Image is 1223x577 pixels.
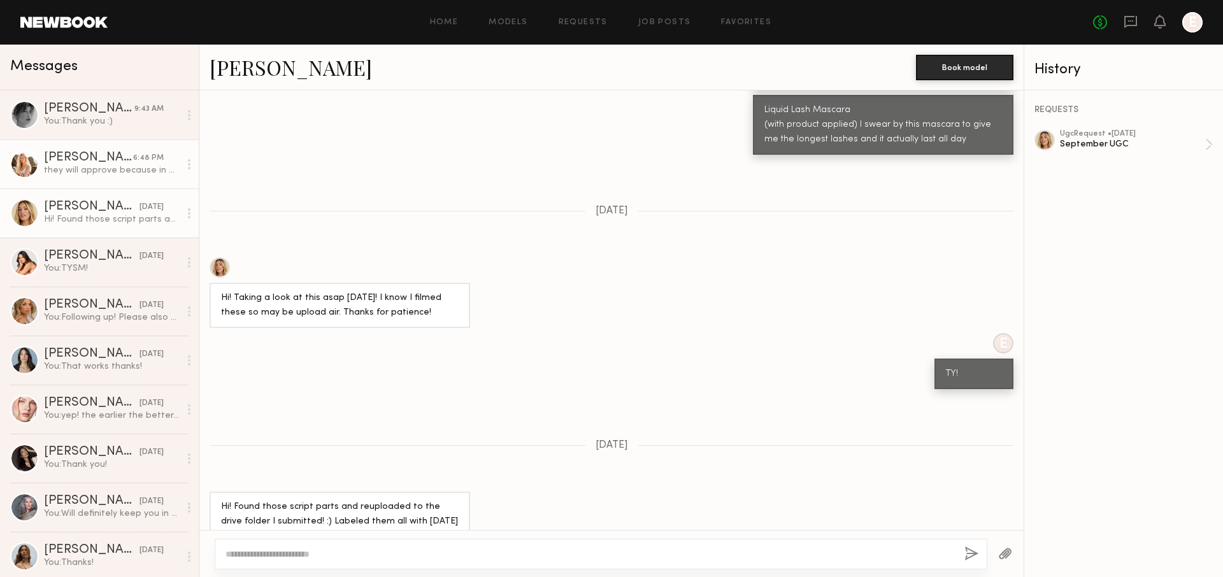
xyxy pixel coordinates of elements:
div: You: yep! the earlier the better, thanks! [44,410,180,422]
div: You: Thank you! [44,459,180,471]
div: [PERSON_NAME] [44,299,139,311]
div: [PERSON_NAME] [44,250,139,262]
div: [PERSON_NAME] [44,201,139,213]
div: [DATE] [139,201,164,213]
span: Messages [10,59,78,74]
div: [DATE] [139,348,164,360]
div: ugc Request • [DATE] [1060,130,1205,138]
div: You: Thanks! [44,557,180,569]
span: [DATE] [596,440,628,451]
div: You: Will definitely keep you in mind :) [44,508,180,520]
div: You: Thank you :) [44,115,180,127]
div: [PERSON_NAME] [44,152,133,164]
div: Hi! Taking a look at this asap [DATE]! I know I filmed these so may be upload air. Thanks for pat... [221,291,459,320]
div: [DATE] [139,299,164,311]
a: E [1182,12,1203,32]
div: [PERSON_NAME] [44,446,139,459]
a: [PERSON_NAME] [210,53,372,81]
div: [PERSON_NAME] [44,103,134,115]
div: [PERSON_NAME] [44,397,139,410]
div: [DATE] [139,397,164,410]
div: [DATE] [139,545,164,557]
div: [DATE] [139,495,164,508]
button: Book model [916,55,1013,80]
a: Job Posts [638,18,691,27]
div: You: That works thanks! [44,360,180,373]
a: Requests [559,18,608,27]
div: [PERSON_NAME] [44,544,139,557]
div: 6:48 PM [133,152,164,164]
a: ugcRequest •[DATE]September UGC [1060,130,1213,159]
a: Book model [916,61,1013,72]
div: [PERSON_NAME] [44,495,139,508]
div: History [1034,62,1213,77]
a: Favorites [721,18,771,27]
div: they will approve because in perpetuity is not typical for UGC. we are chatting now. [44,164,180,176]
div: September UGC [1060,138,1205,150]
div: Hi! Found those script parts and reuploaded to the drive folder I submitted! :) Labeled them all ... [44,213,180,225]
div: Hi! Found those script parts and reuploaded to the drive folder I submitted! :) Labeled them all ... [221,500,459,544]
div: 9:43 AM [134,103,164,115]
div: You: TYSM! [44,262,180,274]
div: Liquid Lash Mascara (with product applied) I swear by this mascara to give me the longest lashes ... [764,103,1002,147]
a: Models [489,18,527,27]
div: You: Following up! Please also sign the agreement, it's coming from [GEOGRAPHIC_DATA] [44,311,180,324]
span: [DATE] [596,206,628,217]
div: TY! [946,367,1002,381]
a: Home [430,18,459,27]
div: [DATE] [139,446,164,459]
div: [DATE] [139,250,164,262]
div: REQUESTS [1034,106,1213,115]
div: [PERSON_NAME] [44,348,139,360]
